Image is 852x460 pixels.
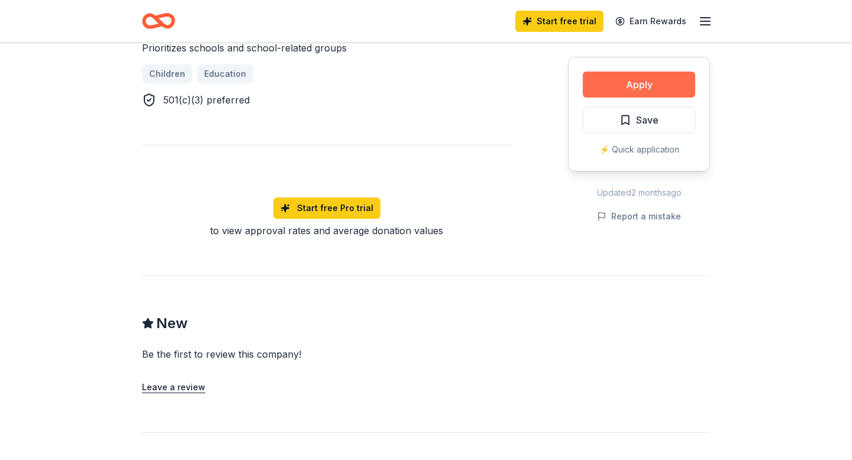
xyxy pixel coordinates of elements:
span: Prioritizes schools and school-related groups [142,42,347,54]
button: Leave a review [142,380,205,394]
a: Start free trial [515,11,603,32]
a: Home [142,7,175,35]
span: 501(c)(3) preferred [163,94,250,106]
div: Be the first to review this company! [142,347,445,361]
a: Start free Pro trial [273,197,380,219]
button: Report a mistake [597,209,681,223]
a: Earn Rewards [608,11,693,32]
div: ⚡️ Quick application [583,142,695,157]
button: Apply [583,72,695,98]
span: New [156,314,188,333]
button: Save [583,107,695,133]
div: to view approval rates and average donation values [142,223,511,238]
div: Updated 2 months ago [568,186,710,200]
span: Save [636,112,659,128]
